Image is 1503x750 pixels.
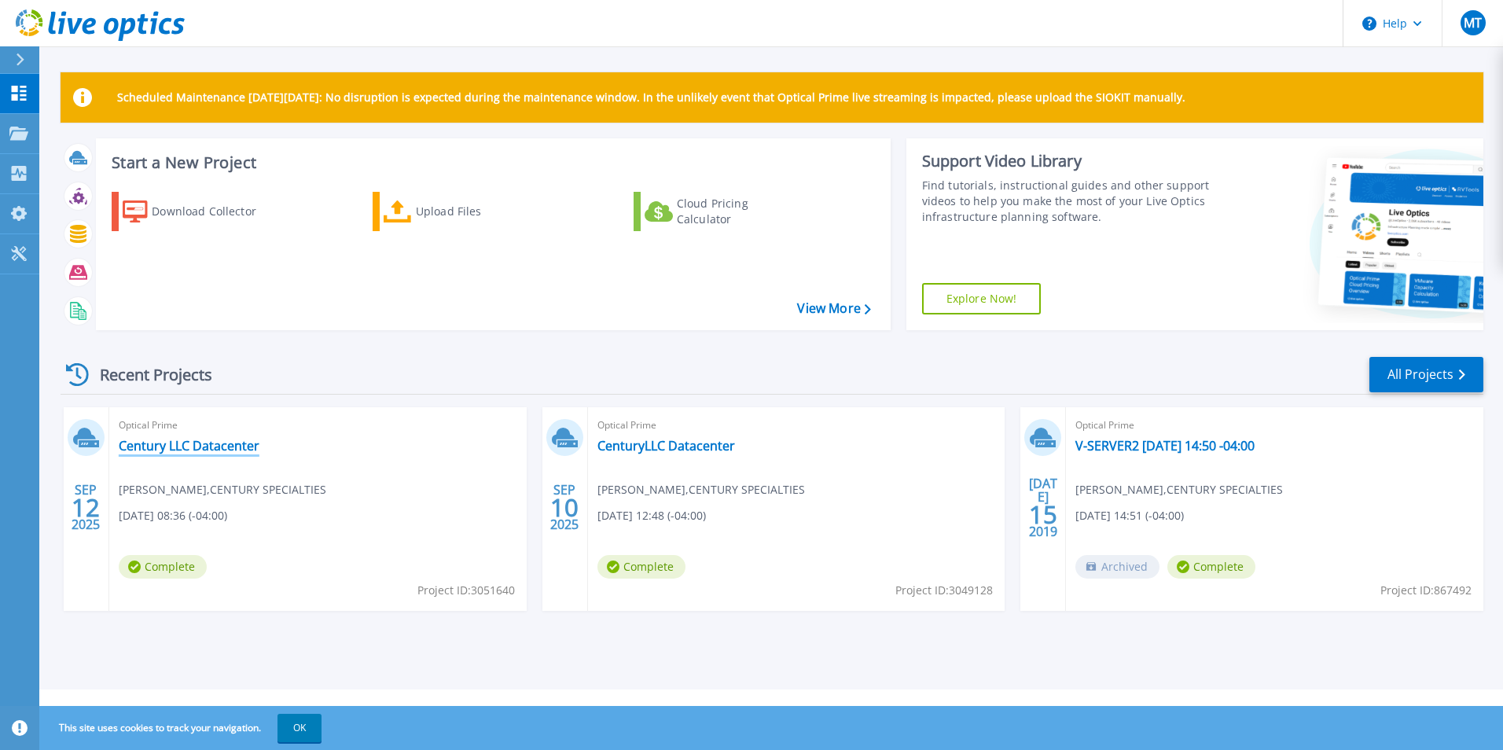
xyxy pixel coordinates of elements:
[119,417,517,434] span: Optical Prime
[119,507,227,524] span: [DATE] 08:36 (-04:00)
[373,192,548,231] a: Upload Files
[677,196,803,227] div: Cloud Pricing Calculator
[597,438,735,454] a: CenturyLLC Datacenter
[1167,555,1255,579] span: Complete
[895,582,993,599] span: Project ID: 3049128
[1075,481,1283,498] span: [PERSON_NAME] , CENTURY SPECIALTIES
[597,481,805,498] span: [PERSON_NAME] , CENTURY SPECIALTIES
[61,355,233,394] div: Recent Projects
[1380,582,1472,599] span: Project ID: 867492
[797,301,870,316] a: View More
[417,582,515,599] span: Project ID: 3051640
[1464,17,1482,29] span: MT
[922,151,1216,171] div: Support Video Library
[597,417,996,434] span: Optical Prime
[597,507,706,524] span: [DATE] 12:48 (-04:00)
[634,192,809,231] a: Cloud Pricing Calculator
[549,479,579,536] div: SEP 2025
[1075,555,1159,579] span: Archived
[597,555,685,579] span: Complete
[1029,508,1057,521] span: 15
[112,192,287,231] a: Download Collector
[72,501,100,514] span: 12
[416,196,542,227] div: Upload Files
[1075,507,1184,524] span: [DATE] 14:51 (-04:00)
[119,481,326,498] span: [PERSON_NAME] , CENTURY SPECIALTIES
[117,91,1185,104] p: Scheduled Maintenance [DATE][DATE]: No disruption is expected during the maintenance window. In t...
[1075,417,1474,434] span: Optical Prime
[119,438,259,454] a: Century LLC Datacenter
[550,501,579,514] span: 10
[1369,357,1483,392] a: All Projects
[119,555,207,579] span: Complete
[277,714,322,742] button: OK
[112,154,870,171] h3: Start a New Project
[71,479,101,536] div: SEP 2025
[922,283,1042,314] a: Explore Now!
[43,714,322,742] span: This site uses cookies to track your navigation.
[1075,438,1255,454] a: V-SERVER2 [DATE] 14:50 -04:00
[1028,479,1058,536] div: [DATE] 2019
[922,178,1216,225] div: Find tutorials, instructional guides and other support videos to help you make the most of your L...
[152,196,277,227] div: Download Collector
